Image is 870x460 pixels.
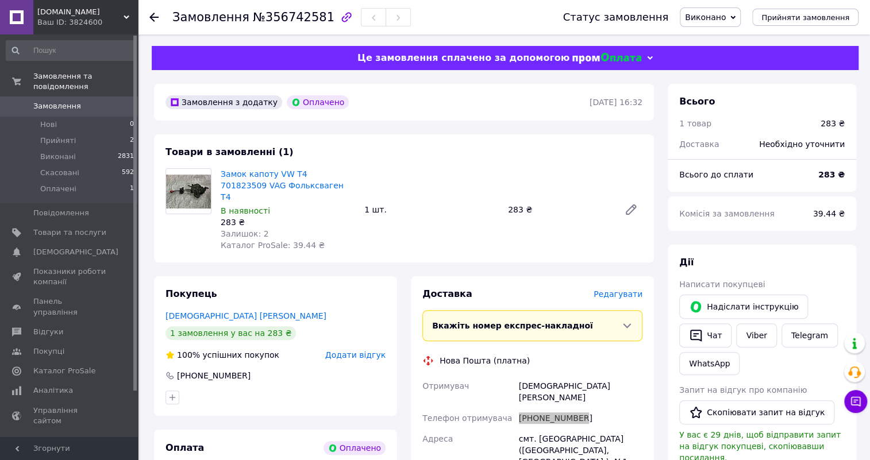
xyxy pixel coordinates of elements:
span: Додати відгук [325,350,386,360]
div: Замовлення з додатку [165,95,282,109]
input: Пошук [6,40,135,61]
span: [DEMOGRAPHIC_DATA] [33,247,118,257]
span: Доставка [679,140,719,149]
span: Покупець [165,288,217,299]
span: 2 [130,136,134,146]
span: Це замовлення сплачено за допомогою [357,52,569,63]
span: Телефон отримувача [422,413,512,423]
div: 1 шт. [360,202,503,218]
span: Відгуки [33,327,63,337]
span: Всього [679,96,715,107]
span: Аналітика [33,385,73,396]
span: Оплачені [40,184,76,194]
span: Razborka.club [37,7,124,17]
span: Скасовані [40,168,79,178]
span: Покупці [33,346,64,357]
span: №356742581 [253,10,334,24]
div: Статус замовлення [563,11,668,23]
span: Нові [40,119,57,130]
span: Каталог ProSale [33,366,95,376]
span: Гаманець компанії [33,435,106,456]
img: Замок капоту VW T4 701823509 VAG Фольксваген Т4 [166,175,211,208]
div: Необхідно уточнити [752,132,852,157]
div: Ваш ID: 3824600 [37,17,138,28]
span: Дії [679,257,694,268]
span: Комісія за замовлення [679,209,775,218]
div: 283 ₴ [221,217,355,228]
div: Нова Пошта (платна) [437,355,533,366]
span: Адреса [422,434,453,443]
img: evopay logo [572,53,641,64]
button: Прийняти замовлення [752,9,859,26]
button: Чат [679,323,732,347]
a: Viber [736,323,776,347]
span: Оплата [165,442,204,453]
div: успішних покупок [165,349,279,361]
span: Панель управління [33,296,106,317]
div: Оплачено [287,95,349,109]
span: Замовлення та повідомлення [33,71,138,92]
span: Показники роботи компанії [33,266,106,287]
span: Запит на відгук про компанію [679,385,807,395]
time: [DATE] 16:32 [590,98,642,107]
button: Чат з покупцем [844,390,867,413]
span: 592 [122,168,134,178]
span: Каталог ProSale: 39.44 ₴ [221,241,325,250]
span: Отримувач [422,381,469,391]
b: 283 ₴ [818,170,845,179]
span: Виконані [40,152,76,162]
span: В наявності [221,206,270,215]
div: Повернутися назад [149,11,159,23]
div: Оплачено [324,441,386,455]
div: 1 замовлення у вас на 283 ₴ [165,326,296,340]
span: 1 [130,184,134,194]
span: 0 [130,119,134,130]
a: Редагувати [619,198,642,221]
a: Telegram [782,323,838,347]
span: Вкажіть номер експрес-накладної [432,321,593,330]
span: 100% [177,350,200,360]
span: Редагувати [594,289,642,299]
span: Прийняти замовлення [761,13,849,22]
span: 1 товар [679,119,711,128]
div: 283 ₴ [821,118,845,129]
span: Всього до сплати [679,170,753,179]
span: 2831 [118,152,134,162]
span: Замовлення [172,10,249,24]
span: Товари в замовленні (1) [165,146,294,157]
a: WhatsApp [679,352,740,375]
span: Прийняті [40,136,76,146]
span: Виконано [685,13,726,22]
span: Замовлення [33,101,81,111]
div: [DEMOGRAPHIC_DATA] [PERSON_NAME] [517,376,645,408]
span: Написати покупцеві [679,280,765,289]
button: Надіслати інструкцію [679,295,808,319]
div: [PHONE_NUMBER] [176,370,252,381]
span: Доставка [422,288,472,299]
span: Залишок: 2 [221,229,269,238]
span: Повідомлення [33,208,89,218]
span: Управління сайтом [33,405,106,426]
button: Скопіювати запит на відгук [679,400,834,424]
a: Замок капоту VW T4 701823509 VAG Фольксваген Т4 [221,169,344,202]
span: Товари та послуги [33,227,106,238]
span: 39.44 ₴ [813,209,845,218]
div: 283 ₴ [503,202,615,218]
a: [DEMOGRAPHIC_DATA] [PERSON_NAME] [165,311,326,320]
div: [PHONE_NUMBER] [517,408,645,428]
